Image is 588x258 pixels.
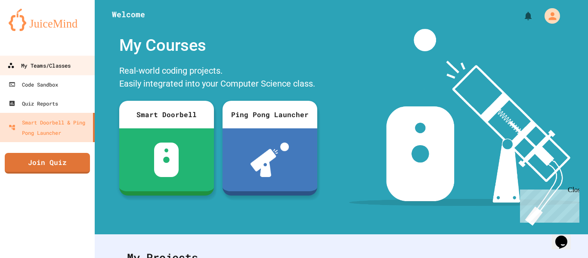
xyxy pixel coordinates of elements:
div: My Notifications [507,9,535,23]
img: sdb-white.svg [154,143,179,177]
div: Code Sandbox [9,79,58,90]
img: ppl-with-ball.png [251,143,289,177]
div: Smart Doorbell [119,101,214,128]
div: My Account [535,6,562,26]
a: Join Quiz [5,153,90,174]
iframe: chat widget [552,224,579,249]
div: My Courses [115,29,322,62]
img: banner-image-my-projects.png [349,29,580,226]
div: My Teams/Classes [7,60,71,71]
iframe: chat widget [517,186,579,223]
div: Smart Doorbell & Ping Pong Launcher [9,117,90,138]
div: Chat with us now!Close [3,3,59,55]
div: Ping Pong Launcher [223,101,317,128]
div: Quiz Reports [9,98,58,109]
img: logo-orange.svg [9,9,86,31]
div: Real-world coding projects. Easily integrated into your Computer Science class. [115,62,322,94]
